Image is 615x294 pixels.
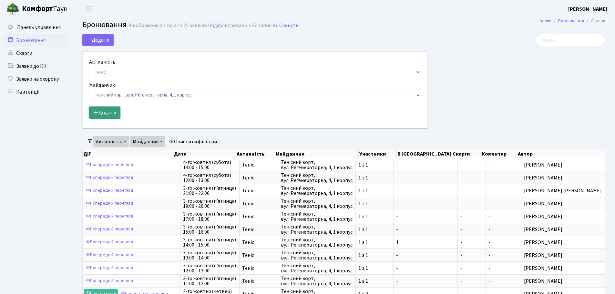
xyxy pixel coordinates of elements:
span: - [488,226,490,233]
span: Теніс [242,253,275,258]
span: 3-го жовтня (п’ятниця) 13:00 - 14:00 [183,250,236,260]
a: Admin [539,17,551,24]
a: [PERSON_NAME] [568,5,607,13]
span: - [396,266,455,271]
li: Список [584,17,605,25]
th: Участники [359,149,397,158]
a: Попередній перегляд [84,160,135,170]
th: Майданчик [275,149,359,158]
span: - [488,200,490,207]
span: Теніс [242,240,275,245]
span: - [488,265,490,272]
b: Комфорт [22,4,53,14]
a: Майданчик [130,136,165,147]
a: Бронювання [3,34,68,47]
span: Тенісний корт, вул. Регенераторна, 4, 1 корпус [281,237,353,248]
span: - [460,162,483,167]
span: 1 з 1 [358,253,390,258]
span: 3-го жовтня (п’ятниця) 11:00 - 12:00 [183,276,236,286]
span: - [396,227,455,232]
a: Попередній перегляд [84,276,135,286]
span: 1 з 1 [358,266,390,271]
a: Заявки до КК [3,60,68,73]
span: - [396,253,455,258]
span: - [488,187,490,194]
div: Відображено з 1 по 22 з 22 записів (відфільтровано з 27 записів). [128,23,278,29]
span: - [488,161,490,168]
span: Тенісний корт, вул. Регенераторна, 4, 1 корпус [281,160,353,170]
span: 4-го жовтня (субота) 12:00 - 13:00 [183,173,236,183]
span: [PERSON_NAME] [PERSON_NAME] [524,188,602,193]
span: Тенісний корт, вул. Регенераторна, 4, 1 корпус [281,198,353,209]
th: Скарги [452,149,481,158]
a: Попередній перегляд [84,173,135,183]
span: Тенісний корт, вул. Регенераторна, 4, 1 корпус [281,211,353,222]
img: logo.png [6,3,19,15]
a: Очистити фільтри [166,136,220,147]
th: Автор [517,149,605,158]
span: [PERSON_NAME] [524,214,602,219]
span: - [460,279,483,284]
button: Переключити навігацію [81,4,97,14]
span: - [488,174,490,181]
span: Теніс [242,201,275,206]
span: 1 з 1 [358,175,390,180]
span: - [488,239,490,246]
span: 1 з 1 [358,162,390,167]
a: Попередній перегляд [84,237,135,247]
span: 1 з 1 [358,279,390,284]
span: - [460,227,483,232]
th: Активність [236,149,275,158]
label: Майданчик [89,81,115,89]
a: Попередній перегляд [84,224,135,234]
span: - [396,279,455,284]
a: Бронювання [558,17,584,24]
span: - [396,162,455,167]
a: Попередній перегляд [84,186,135,196]
span: 1 з 1 [358,227,390,232]
a: Квитанції [3,86,68,98]
a: Заявки на охорону [3,73,68,86]
th: Дії [83,149,173,158]
a: Активність [93,136,129,147]
span: 1 з 1 [358,240,390,245]
span: 3-го жовтня (п’ятниця) 17:00 - 18:00 [183,211,236,222]
span: Тенісний корт, вул. Регенераторна, 4, 1 корпус [281,250,353,260]
span: 3-го жовтня (п’ятниця) 21:00 - 22:00 [183,186,236,196]
a: Скинути [279,23,299,29]
a: Попередній перегляд [84,263,135,273]
span: Теніс [242,279,275,284]
span: - [460,266,483,271]
span: Таун [22,4,68,15]
a: Панель управління [3,21,68,34]
span: - [460,175,483,180]
span: [PERSON_NAME] [524,227,602,232]
th: Дата [173,149,236,158]
input: Пошук... [535,34,605,46]
span: 1 з 1 [358,201,390,206]
span: 1 з 1 [358,188,390,193]
span: [PERSON_NAME] [524,266,602,271]
span: [PERSON_NAME] [524,253,602,258]
span: - [460,240,483,245]
span: Теніс [242,175,275,180]
span: - [488,213,490,220]
span: Тенісний корт, вул. Регенераторна, 4, 1 корпус [281,224,353,235]
a: Скарги [3,47,68,60]
span: [PERSON_NAME] [524,240,602,245]
span: Теніс [242,188,275,193]
button: Додати [89,106,120,119]
span: [PERSON_NAME] [524,279,602,284]
span: Панель управління [17,24,61,31]
span: [PERSON_NAME] [524,162,602,167]
span: 1 з 1 [358,214,390,219]
span: 3-го жовтня (п’ятниця) 14:00 - 15:00 [183,237,236,248]
span: Тенісний корт, вул. Регенераторна, 4, 1 корпус [281,173,353,183]
th: В [GEOGRAPHIC_DATA] [397,149,452,158]
span: 1 [396,240,455,245]
span: - [488,278,490,285]
span: Тенісний корт, вул. Регенераторна, 4, 1 корпус [281,276,353,286]
span: Теніс [242,266,275,271]
span: Тенісний корт, вул. Регенераторна, 4, 1 корпус [281,263,353,273]
a: Попередній перегляд [84,250,135,260]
